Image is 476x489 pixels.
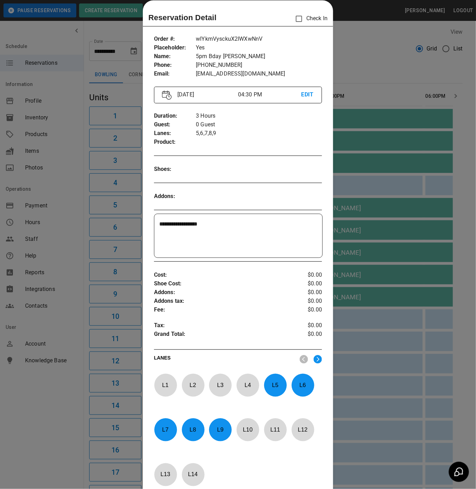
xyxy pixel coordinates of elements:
p: Check In [292,11,328,26]
p: $0.00 [294,297,322,306]
p: L 7 [154,421,177,438]
img: Vector [162,90,172,100]
p: 0 Guest [196,120,322,129]
p: EDIT [301,90,314,99]
img: right.svg [314,355,322,364]
p: Shoes : [154,165,196,174]
p: $0.00 [294,330,322,340]
p: $0.00 [294,271,322,279]
p: L 9 [209,421,232,438]
p: Tax : [154,321,294,330]
p: Shoe Cost : [154,279,294,288]
p: Order # : [154,35,196,44]
p: L 13 [154,466,177,483]
p: [PHONE_NUMBER] [196,61,322,70]
p: LANES [154,354,294,364]
p: L 2 [182,377,205,393]
p: L 12 [291,421,314,438]
p: L 14 [182,466,205,483]
p: Reservation Detail [148,12,217,23]
p: $0.00 [294,321,322,330]
p: Yes [196,44,322,52]
p: 04:30 PM [238,90,301,99]
p: Guest : [154,120,196,129]
p: Cost : [154,271,294,279]
p: L 1 [154,377,177,393]
p: L 11 [264,421,287,438]
p: $0.00 [294,288,322,297]
p: L 10 [236,421,259,438]
p: L 4 [236,377,259,393]
p: Addons tax : [154,297,294,306]
p: 3 Hours [196,112,322,120]
img: nav_left.svg [300,355,308,364]
p: Duration : [154,112,196,120]
p: [DATE] [175,90,238,99]
p: [EMAIL_ADDRESS][DOMAIN_NAME] [196,70,322,78]
p: L 6 [291,377,314,393]
p: Lanes : [154,129,196,138]
p: 5pm Bday [PERSON_NAME] [196,52,322,61]
p: Addons : [154,192,196,201]
p: L 8 [182,421,205,438]
p: Product : [154,138,196,147]
p: Placeholder : [154,44,196,52]
p: Fee : [154,306,294,314]
p: L 3 [209,377,232,393]
p: Phone : [154,61,196,70]
p: $0.00 [294,306,322,314]
p: 5,6,7,8,9 [196,129,322,138]
p: Grand Total : [154,330,294,340]
p: L 5 [264,377,287,393]
p: wIYkmVysckuX2IWXwNnV [196,35,322,44]
p: Addons : [154,288,294,297]
p: Name : [154,52,196,61]
p: Email : [154,70,196,78]
p: $0.00 [294,279,322,288]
